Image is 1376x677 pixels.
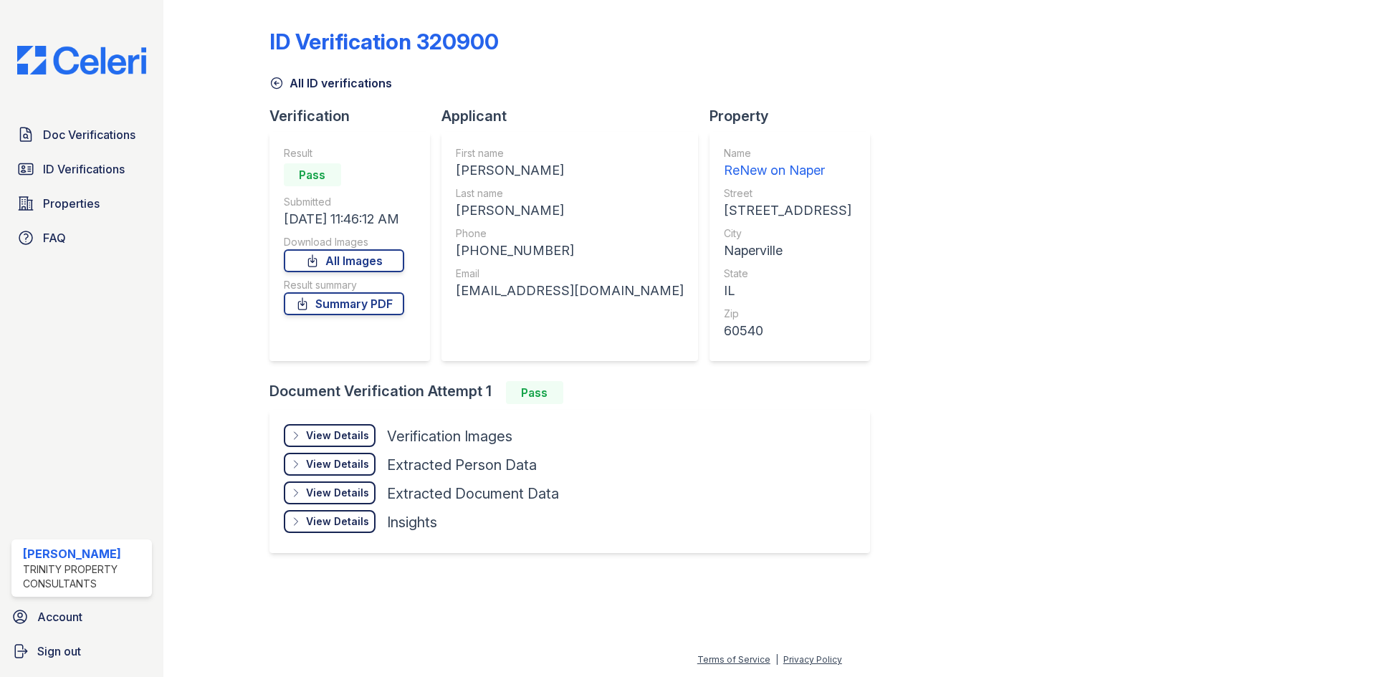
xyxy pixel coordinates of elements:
a: Account [6,602,158,631]
iframe: chat widget [1316,620,1362,663]
a: Doc Verifications [11,120,152,149]
div: Street [724,186,851,201]
div: [PERSON_NAME] [456,160,684,181]
a: Summary PDF [284,292,404,315]
div: Last name [456,186,684,201]
div: Phone [456,226,684,241]
div: First name [456,146,684,160]
div: Trinity Property Consultants [23,562,146,591]
div: Verification Images [387,426,512,446]
img: CE_Logo_Blue-a8612792a0a2168367f1c8372b55b34899dd931a85d93a1a3d3e32e68fde9ad4.png [6,46,158,75]
div: Extracted Person Data [387,455,537,475]
div: Insights [387,512,437,532]
span: ID Verifications [43,160,125,178]
span: Account [37,608,82,625]
div: Download Images [284,235,404,249]
span: FAQ [43,229,66,246]
div: Extracted Document Data [387,484,559,504]
div: 60540 [724,321,851,341]
div: Result summary [284,278,404,292]
a: Sign out [6,637,158,666]
a: Name ReNew on Naper [724,146,851,181]
div: Submitted [284,195,404,209]
div: State [724,267,851,281]
div: View Details [306,457,369,471]
div: [PERSON_NAME] [23,545,146,562]
div: Pass [284,163,341,186]
div: Name [724,146,851,160]
div: Pass [506,381,563,404]
a: Terms of Service [697,654,770,665]
div: Verification [269,106,441,126]
div: ID Verification 320900 [269,29,499,54]
div: [PERSON_NAME] [456,201,684,221]
a: All ID verifications [269,75,392,92]
div: Result [284,146,404,160]
a: Properties [11,189,152,218]
div: View Details [306,486,369,500]
div: | [775,654,778,665]
div: Applicant [441,106,709,126]
div: [EMAIL_ADDRESS][DOMAIN_NAME] [456,281,684,301]
a: All Images [284,249,404,272]
span: Sign out [37,643,81,660]
div: IL [724,281,851,301]
div: ReNew on Naper [724,160,851,181]
div: [PHONE_NUMBER] [456,241,684,261]
span: Doc Verifications [43,126,135,143]
div: [DATE] 11:46:12 AM [284,209,404,229]
span: Properties [43,195,100,212]
div: City [724,226,851,241]
div: Property [709,106,881,126]
a: ID Verifications [11,155,152,183]
div: [STREET_ADDRESS] [724,201,851,221]
a: Privacy Policy [783,654,842,665]
div: Zip [724,307,851,321]
div: Document Verification Attempt 1 [269,381,881,404]
div: View Details [306,428,369,443]
div: View Details [306,514,369,529]
div: Email [456,267,684,281]
a: FAQ [11,224,152,252]
div: Naperville [724,241,851,261]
